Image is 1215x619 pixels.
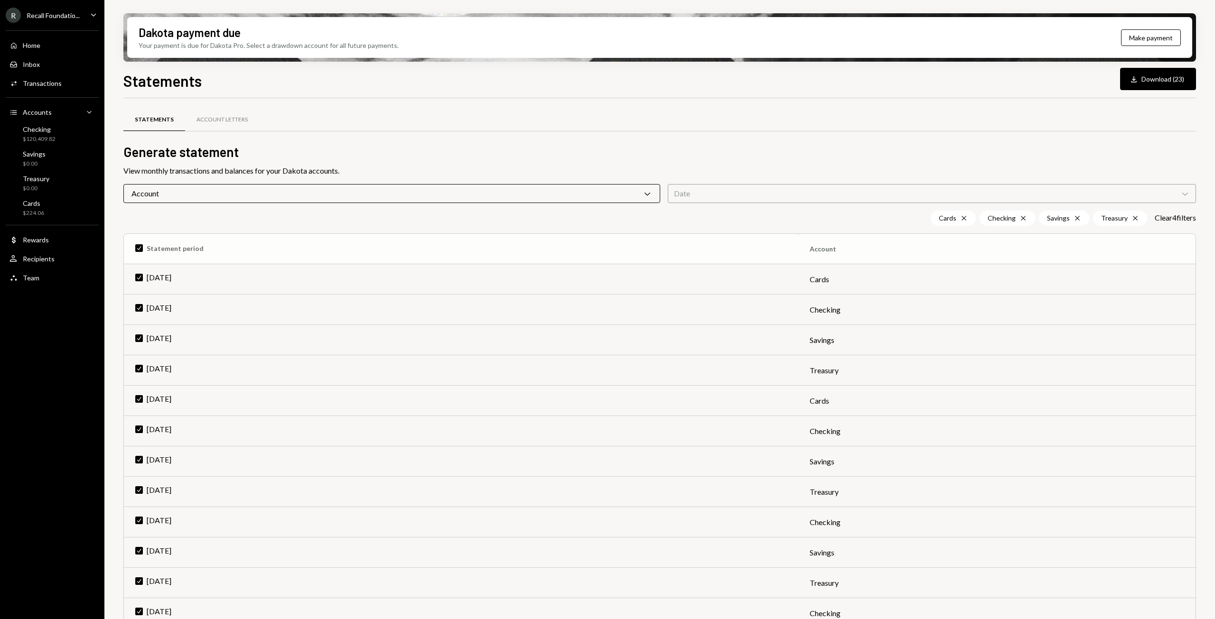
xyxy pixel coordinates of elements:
a: Home [6,37,99,54]
div: $0.00 [23,160,46,168]
a: Transactions [6,74,99,92]
div: Checking [23,125,56,133]
div: View monthly transactions and balances for your Dakota accounts. [123,165,1196,176]
a: Accounts [6,103,99,120]
div: Accounts [23,108,52,116]
div: R [6,8,21,23]
td: Checking [798,507,1196,537]
td: Checking [798,416,1196,446]
div: Statements [135,116,174,124]
div: Checking [980,211,1035,226]
th: Account [798,234,1196,264]
a: Cards$224.06 [6,196,99,219]
a: Treasury$0.00 [6,172,99,194]
a: Account Letters [185,108,259,132]
td: Cards [798,264,1196,295]
td: Treasury [798,477,1196,507]
a: Savings$0.00 [6,147,99,170]
div: Cards [931,211,976,226]
td: Savings [798,537,1196,568]
div: Your payment is due for Dakota Pro. Select a drawdown account for all future payments. [139,40,399,50]
div: Dakota payment due [139,25,241,40]
div: Recall Foundatio... [27,11,80,19]
div: Date [668,184,1196,203]
td: Checking [798,295,1196,325]
button: Make payment [1121,29,1181,46]
div: Cards [23,199,44,207]
div: Savings [23,150,46,158]
a: Team [6,269,99,286]
button: Clear4filters [1155,213,1196,223]
td: Savings [798,325,1196,355]
div: $0.00 [23,185,49,193]
div: Treasury [1093,211,1147,226]
div: Rewards [23,236,49,244]
div: Treasury [23,175,49,183]
td: Cards [798,386,1196,416]
td: Treasury [798,355,1196,386]
div: $120,409.82 [23,135,56,143]
h1: Statements [123,71,202,90]
div: Recipients [23,255,55,263]
a: Rewards [6,231,99,248]
button: Download (23) [1120,68,1196,90]
td: Savings [798,446,1196,477]
a: Statements [123,108,185,132]
div: Savings [1039,211,1089,226]
a: Checking$120,409.82 [6,122,99,145]
td: Treasury [798,568,1196,598]
div: Account Letters [196,116,248,124]
div: $224.06 [23,209,44,217]
div: Account [123,184,660,203]
a: Recipients [6,250,99,267]
div: Transactions [23,79,62,87]
div: Inbox [23,60,40,68]
div: Home [23,41,40,49]
a: Inbox [6,55,99,73]
h2: Generate statement [123,143,1196,161]
div: Team [23,274,39,282]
